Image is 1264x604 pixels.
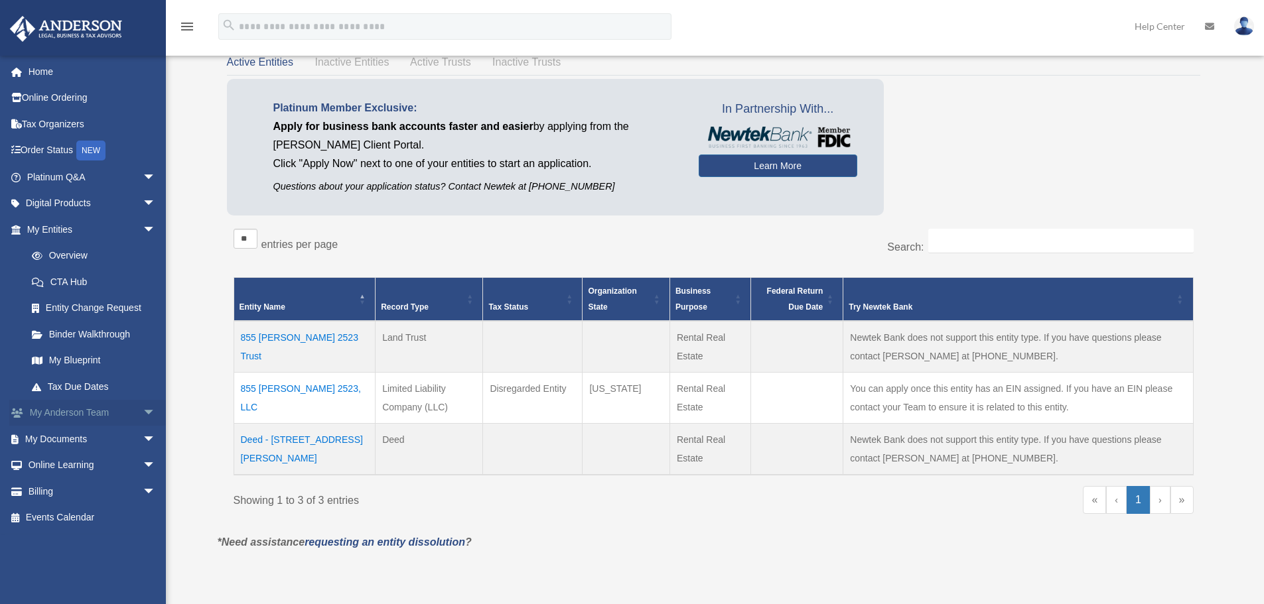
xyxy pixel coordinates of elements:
[376,373,483,424] td: Limited Liability Company (LLC)
[273,178,679,195] p: Questions about your application status? Contact Newtek at [PHONE_NUMBER]
[1150,486,1170,514] a: Next
[9,216,169,243] a: My Entitiesarrow_drop_down
[143,426,169,453] span: arrow_drop_down
[19,243,163,269] a: Overview
[6,16,126,42] img: Anderson Advisors Platinum Portal
[699,99,857,120] span: In Partnership With...
[222,18,236,32] i: search
[143,400,169,427] span: arrow_drop_down
[19,269,169,295] a: CTA Hub
[887,241,924,253] label: Search:
[273,117,679,154] p: by applying from the [PERSON_NAME] Client Portal.
[9,478,176,505] a: Billingarrow_drop_down
[588,286,636,312] span: Organization State
[376,321,483,373] td: Land Trust
[9,111,176,137] a: Tax Organizers
[751,278,843,322] th: Federal Return Due Date: Activate to sort
[143,164,169,191] span: arrow_drop_down
[9,505,176,531] a: Events Calendar
[143,452,169,479] span: arrow_drop_down
[9,164,176,190] a: Platinum Q&Aarrow_drop_down
[669,321,750,373] td: Rental Real Estate
[273,99,679,117] p: Platinum Member Exclusive:
[9,400,176,426] a: My Anderson Teamarrow_drop_down
[492,56,561,68] span: Inactive Trusts
[76,141,105,160] div: NEW
[19,373,169,400] a: Tax Due Dates
[843,321,1193,373] td: Newtek Bank does not support this entity type. If you have questions please contact [PERSON_NAME]...
[843,278,1193,322] th: Try Newtek Bank : Activate to sort
[19,295,169,322] a: Entity Change Request
[305,536,465,548] a: requesting an entity dissolution
[669,373,750,424] td: Rental Real Estate
[1083,486,1106,514] a: First
[381,302,429,312] span: Record Type
[227,56,293,68] span: Active Entities
[410,56,471,68] span: Active Trusts
[669,424,750,475] td: Rental Real Estate
[675,286,711,312] span: Business Purpose
[261,239,338,250] label: entries per page
[273,154,679,173] p: Click "Apply Now" next to one of your entities to start an application.
[767,286,823,312] span: Federal Return Due Date
[849,299,1172,315] div: Try Newtek Bank
[376,278,483,322] th: Record Type: Activate to sort
[143,216,169,243] span: arrow_drop_down
[669,278,750,322] th: Business Purpose: Activate to sort
[1127,486,1150,514] a: 1
[1106,486,1127,514] a: Previous
[234,424,376,475] td: Deed - [STREET_ADDRESS][PERSON_NAME]
[234,321,376,373] td: 855 [PERSON_NAME] 2523 Trust
[9,190,176,217] a: Digital Productsarrow_drop_down
[9,58,176,85] a: Home
[234,486,704,510] div: Showing 1 to 3 of 3 entries
[488,302,528,312] span: Tax Status
[843,373,1193,424] td: You can apply once this entity has an EIN assigned. If you have an EIN please contact your Team t...
[483,278,583,322] th: Tax Status: Activate to sort
[483,373,583,424] td: Disregarded Entity
[705,127,851,148] img: NewtekBankLogoSM.png
[19,347,169,374] a: My Blueprint
[218,536,472,548] em: *Need assistance ?
[240,302,285,312] span: Entity Name
[179,23,195,34] a: menu
[234,373,376,424] td: 855 [PERSON_NAME] 2523, LLC
[376,424,483,475] td: Deed
[273,121,533,132] span: Apply for business bank accounts faster and easier
[234,278,376,322] th: Entity Name: Activate to invert sorting
[9,426,176,452] a: My Documentsarrow_drop_down
[1170,486,1194,514] a: Last
[9,452,176,479] a: Online Learningarrow_drop_down
[699,154,857,177] a: Learn More
[1234,17,1254,36] img: User Pic
[143,190,169,217] span: arrow_drop_down
[315,56,389,68] span: Inactive Entities
[179,19,195,34] i: menu
[19,321,169,347] a: Binder Walkthrough
[583,278,670,322] th: Organization State: Activate to sort
[143,478,169,505] span: arrow_drop_down
[843,424,1193,475] td: Newtek Bank does not support this entity type. If you have questions please contact [PERSON_NAME]...
[9,85,176,111] a: Online Ordering
[583,373,670,424] td: [US_STATE]
[9,137,176,164] a: Order StatusNEW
